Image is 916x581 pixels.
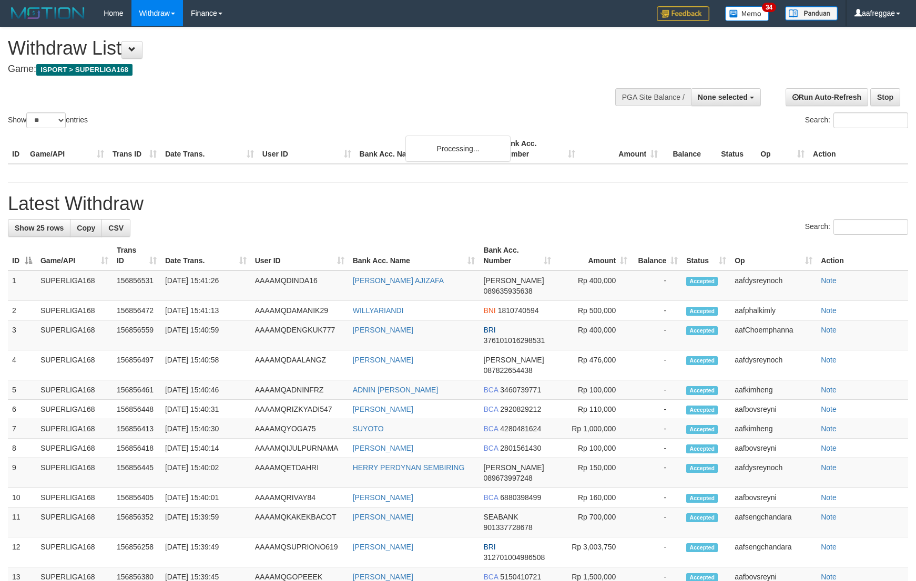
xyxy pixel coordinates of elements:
[483,513,518,521] span: SEABANK
[26,112,66,128] select: Showentries
[8,350,36,380] td: 4
[8,219,70,237] a: Show 25 rows
[805,112,908,128] label: Search:
[8,241,36,271] th: ID: activate to sort column descending
[686,386,718,395] span: Accepted
[161,320,251,350] td: [DATE] 15:40:59
[555,271,632,301] td: Rp 400,000
[8,64,600,75] h4: Game:
[251,439,349,458] td: AAAAMQIJULPURNAMA
[500,386,541,394] span: Copy 3460739771 to clipboard
[632,400,682,419] td: -
[632,488,682,507] td: -
[686,425,718,434] span: Accepted
[821,424,837,433] a: Note
[161,488,251,507] td: [DATE] 15:40:01
[555,537,632,567] td: Rp 3,003,750
[8,419,36,439] td: 7
[483,326,495,334] span: BRI
[8,271,36,301] td: 1
[161,350,251,380] td: [DATE] 15:40:58
[805,219,908,235] label: Search:
[8,380,36,400] td: 5
[15,224,64,232] span: Show 25 rows
[483,523,532,532] span: Copy 901337728678 to clipboard
[8,439,36,458] td: 8
[483,463,544,472] span: [PERSON_NAME]
[682,241,730,271] th: Status: activate to sort column ascending
[497,134,579,164] th: Bank Acc. Number
[555,380,632,400] td: Rp 100,000
[36,507,113,537] td: SUPERLIGA168
[355,134,497,164] th: Bank Acc. Name
[161,458,251,488] td: [DATE] 15:40:02
[821,356,837,364] a: Note
[730,488,817,507] td: aafbovsreyni
[730,350,817,380] td: aafdysreynoch
[686,464,718,473] span: Accepted
[353,543,413,551] a: [PERSON_NAME]
[353,326,413,334] a: [PERSON_NAME]
[161,301,251,320] td: [DATE] 15:41:13
[717,134,756,164] th: Status
[500,405,541,413] span: Copy 2920829212 to clipboard
[161,400,251,419] td: [DATE] 15:40:31
[353,405,413,413] a: [PERSON_NAME]
[833,112,908,128] input: Search:
[251,271,349,301] td: AAAAMQDINDA16
[36,271,113,301] td: SUPERLIGA168
[8,458,36,488] td: 9
[725,6,769,21] img: Button%20Memo.svg
[113,537,161,567] td: 156856258
[8,301,36,320] td: 2
[657,6,709,21] img: Feedback.jpg
[498,306,539,315] span: Copy 1810740594 to clipboard
[36,380,113,400] td: SUPERLIGA168
[113,301,161,320] td: 156856472
[77,224,95,232] span: Copy
[36,458,113,488] td: SUPERLIGA168
[632,301,682,320] td: -
[632,507,682,537] td: -
[36,64,133,76] span: ISPORT > SUPERLIGA168
[161,439,251,458] td: [DATE] 15:40:14
[730,419,817,439] td: aafkimheng
[483,287,532,295] span: Copy 089635935638 to clipboard
[161,507,251,537] td: [DATE] 15:39:59
[730,439,817,458] td: aafbovsreyni
[483,573,498,581] span: BCA
[833,219,908,235] input: Search:
[555,400,632,419] td: Rp 110,000
[730,271,817,301] td: aafdysreynoch
[353,356,413,364] a: [PERSON_NAME]
[555,507,632,537] td: Rp 700,000
[632,419,682,439] td: -
[8,193,908,214] h1: Latest Withdraw
[483,386,498,394] span: BCA
[251,507,349,537] td: AAAAMQKAKEKBACOT
[483,543,495,551] span: BRI
[500,444,541,452] span: Copy 2801561430 to clipboard
[108,134,161,164] th: Trans ID
[698,93,748,101] span: None selected
[251,458,349,488] td: AAAAMQETDAHRI
[483,336,545,345] span: Copy 376101016298531 to clipboard
[251,537,349,567] td: AAAAMQSUPRIONO619
[483,493,498,502] span: BCA
[632,350,682,380] td: -
[632,271,682,301] td: -
[686,326,718,335] span: Accepted
[555,458,632,488] td: Rp 150,000
[686,444,718,453] span: Accepted
[161,537,251,567] td: [DATE] 15:39:49
[730,320,817,350] td: aafChoemphanna
[817,241,908,271] th: Action
[555,320,632,350] td: Rp 400,000
[483,474,532,482] span: Copy 089673997248 to clipboard
[8,5,88,21] img: MOTION_logo.png
[821,405,837,413] a: Note
[113,241,161,271] th: Trans ID: activate to sort column ascending
[161,134,258,164] th: Date Trans.
[113,439,161,458] td: 156856418
[686,356,718,365] span: Accepted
